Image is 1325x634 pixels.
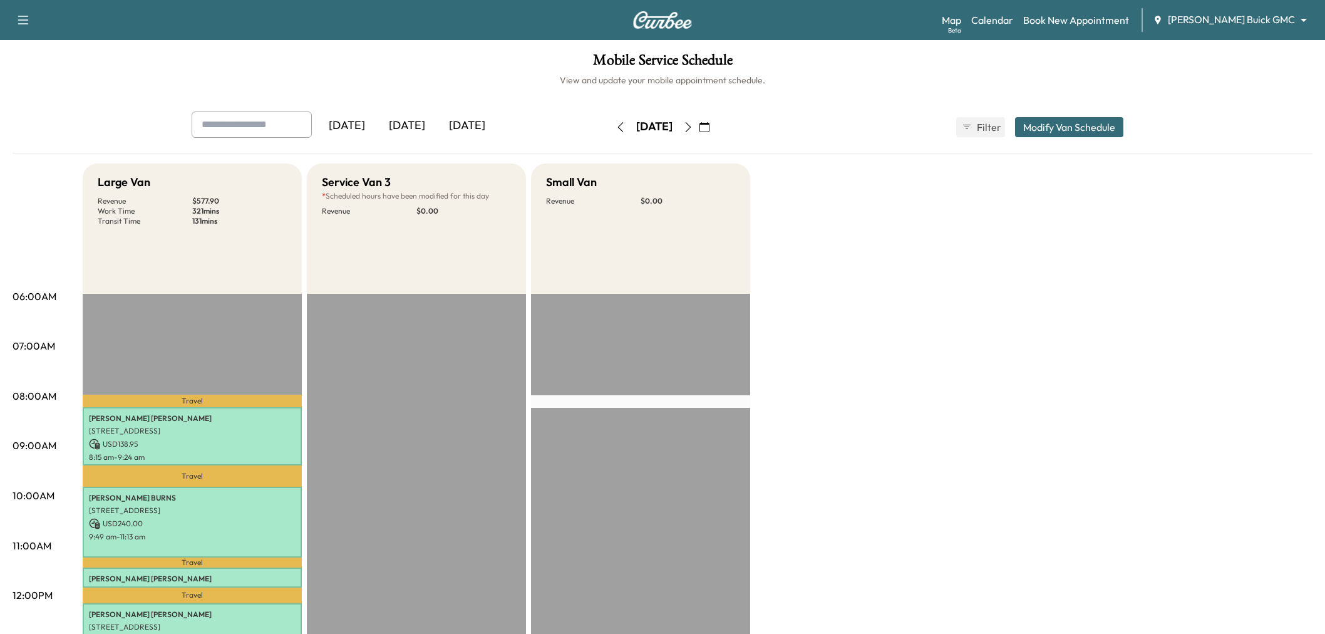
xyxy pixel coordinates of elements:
[13,588,53,603] p: 12:00PM
[13,53,1312,74] h1: Mobile Service Schedule
[13,388,56,403] p: 08:00AM
[322,191,511,201] p: Scheduled hours have been modified for this day
[98,196,192,206] p: Revenue
[89,426,296,436] p: [STREET_ADDRESS]
[83,395,302,407] p: Travel
[89,506,296,516] p: [STREET_ADDRESS]
[977,120,999,135] span: Filter
[89,452,296,462] p: 8:15 am - 9:24 am
[13,74,1312,86] h6: View and update your mobile appointment schedule.
[89,439,296,450] p: USD 138.95
[1015,117,1123,137] button: Modify Van Schedule
[322,206,416,216] p: Revenue
[89,622,296,632] p: [STREET_ADDRESS]
[83,465,302,487] p: Travel
[416,206,511,216] p: $ 0.00
[98,206,192,216] p: Work Time
[636,119,673,135] div: [DATE]
[971,13,1013,28] a: Calendar
[89,532,296,542] p: 9:49 am - 11:13 am
[377,112,437,140] div: [DATE]
[13,438,56,453] p: 09:00AM
[956,117,1005,137] button: Filter
[1168,13,1295,27] span: [PERSON_NAME] Buick GMC
[546,196,641,206] p: Revenue
[192,196,287,206] p: $ 577.90
[948,26,961,35] div: Beta
[641,196,735,206] p: $ 0.00
[546,174,597,191] h5: Small Van
[1023,13,1129,28] a: Book New Appointment
[89,413,296,424] p: [PERSON_NAME] [PERSON_NAME]
[942,13,961,28] a: MapBeta
[89,610,296,620] p: [PERSON_NAME] [PERSON_NAME]
[13,338,55,353] p: 07:00AM
[192,206,287,216] p: 321 mins
[98,216,192,226] p: Transit Time
[83,588,302,603] p: Travel
[89,493,296,503] p: [PERSON_NAME] BURNS
[13,538,51,553] p: 11:00AM
[89,574,296,584] p: [PERSON_NAME] [PERSON_NAME]
[89,518,296,529] p: USD 240.00
[437,112,497,140] div: [DATE]
[192,216,287,226] p: 131 mins
[13,488,54,503] p: 10:00AM
[322,174,391,191] h5: Service Van 3
[13,289,56,304] p: 06:00AM
[83,558,302,568] p: Travel
[632,11,693,29] img: Curbee Logo
[317,112,377,140] div: [DATE]
[98,174,150,191] h5: Large Van
[89,586,296,596] p: [STREET_ADDRESS][PERSON_NAME]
